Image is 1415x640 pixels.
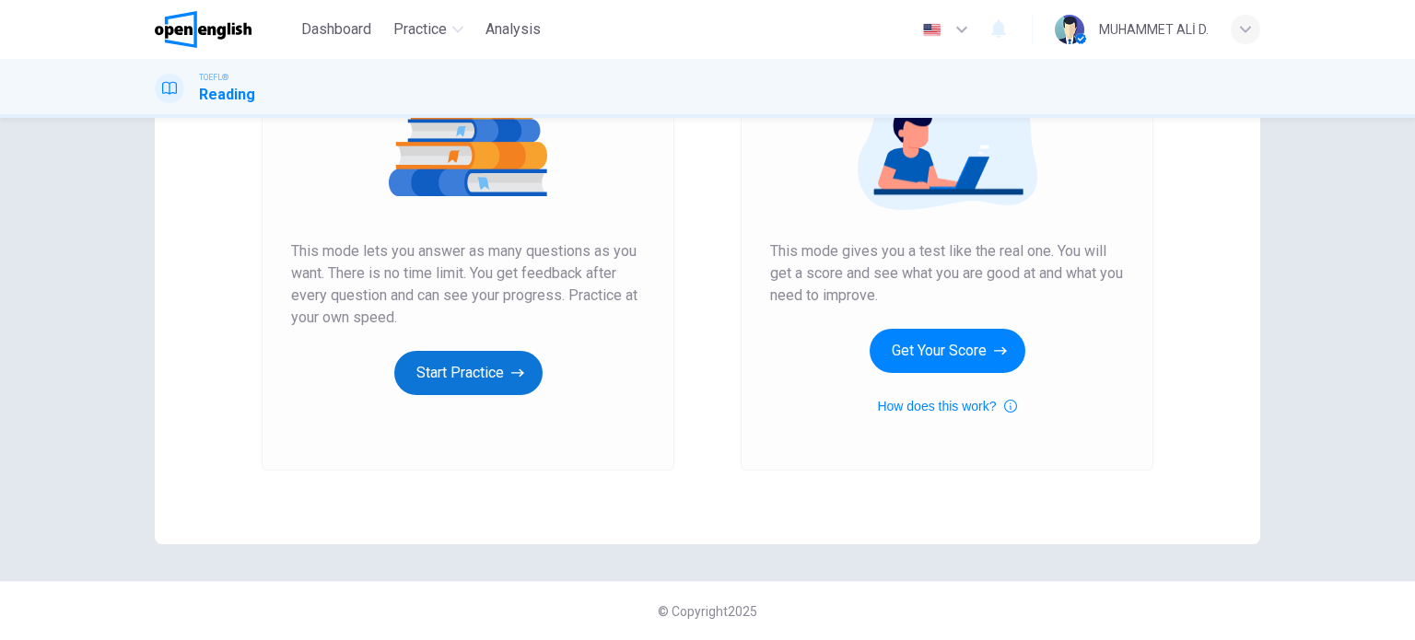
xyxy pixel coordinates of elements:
[920,23,943,37] img: en
[478,13,548,46] button: Analysis
[658,604,757,619] span: © Copyright 2025
[770,240,1124,307] span: This mode gives you a test like the real one. You will get a score and see what you are good at a...
[291,240,645,329] span: This mode lets you answer as many questions as you want. There is no time limit. You get feedback...
[301,18,371,41] span: Dashboard
[155,11,251,48] img: OpenEnglish logo
[1055,15,1084,44] img: Profile picture
[485,18,541,41] span: Analysis
[394,351,543,395] button: Start Practice
[393,18,447,41] span: Practice
[877,395,1016,417] button: How does this work?
[199,71,228,84] span: TOEFL®
[155,11,294,48] a: OpenEnglish logo
[1099,18,1209,41] div: MUHAMMET ALİ D.
[199,84,255,106] h1: Reading
[294,13,379,46] button: Dashboard
[386,13,471,46] button: Practice
[870,329,1025,373] button: Get Your Score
